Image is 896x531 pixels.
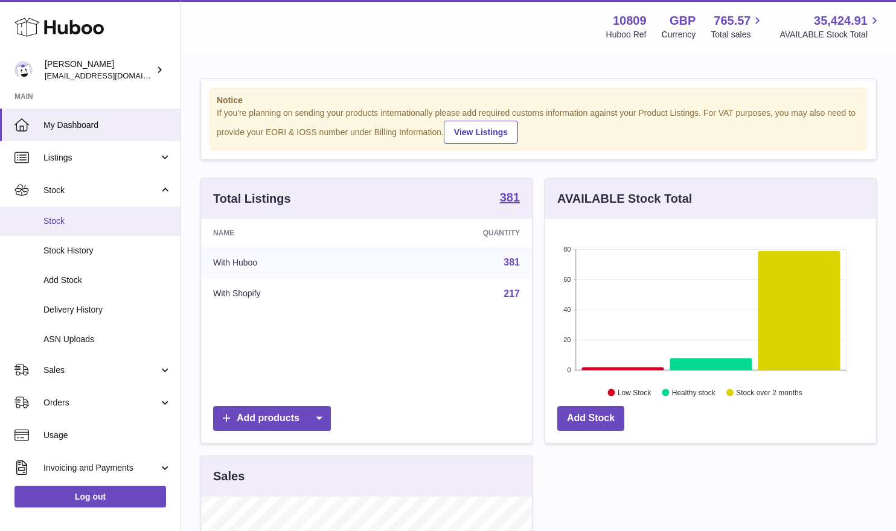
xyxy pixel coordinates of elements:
[444,121,518,144] a: View Listings
[43,304,171,316] span: Delivery History
[711,29,764,40] span: Total sales
[45,71,178,80] span: [EMAIL_ADDRESS][DOMAIN_NAME]
[379,219,532,247] th: Quantity
[613,13,647,29] strong: 10809
[217,95,860,106] strong: Notice
[567,366,571,374] text: 0
[213,191,291,207] h3: Total Listings
[43,364,159,376] span: Sales
[201,219,379,247] th: Name
[606,29,647,40] div: Huboo Ref
[557,191,692,207] h3: AVAILABLE Stock Total
[563,336,571,343] text: 20
[618,388,651,396] text: Low Stock
[43,245,171,256] span: Stock History
[662,29,696,40] div: Currency
[563,246,571,253] text: 80
[500,191,520,206] a: 381
[504,257,520,267] a: 381
[43,185,159,196] span: Stock
[779,29,882,40] span: AVAILABLE Stock Total
[672,388,716,396] text: Healthy stock
[557,406,624,431] a: Add Stock
[714,13,750,29] span: 765.57
[43,462,159,474] span: Invoicing and Payments
[670,13,696,29] strong: GBP
[711,13,764,40] a: 765.57 Total sales
[563,276,571,283] text: 60
[45,59,153,81] div: [PERSON_NAME]
[14,61,33,79] img: shop@ballersingod.com
[563,306,571,313] text: 40
[500,191,520,203] strong: 381
[43,119,171,131] span: My Dashboard
[504,288,520,299] a: 217
[779,13,882,40] a: 35,424.91 AVAILABLE Stock Total
[43,275,171,286] span: Add Stock
[217,107,860,144] div: If you're planning on sending your products internationally please add required customs informati...
[43,215,171,227] span: Stock
[201,247,379,278] td: With Huboo
[201,278,379,310] td: With Shopify
[814,13,868,29] span: 35,424.91
[736,388,802,396] text: Stock over 2 months
[213,406,331,431] a: Add products
[14,486,166,507] a: Log out
[43,397,159,409] span: Orders
[43,334,171,345] span: ASN Uploads
[43,152,159,164] span: Listings
[213,468,245,485] h3: Sales
[43,430,171,441] span: Usage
